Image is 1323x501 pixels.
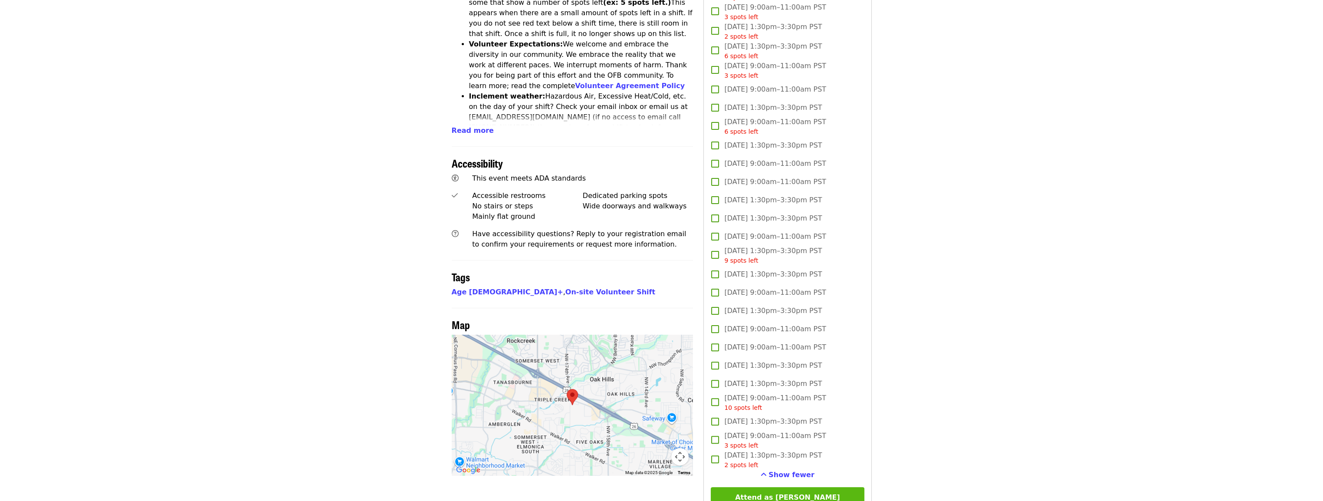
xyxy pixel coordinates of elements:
span: This event meets ADA standards [472,174,586,182]
span: [DATE] 9:00am–11:00am PST [724,393,826,412]
i: question-circle icon [452,230,459,238]
span: [DATE] 9:00am–11:00am PST [724,324,826,334]
span: 6 spots left [724,53,758,59]
span: [DATE] 1:30pm–3:30pm PST [724,41,822,61]
a: Volunteer Agreement Policy [575,82,685,90]
a: Age [DEMOGRAPHIC_DATA]+ [452,288,563,296]
div: Wide doorways and walkways [583,201,693,211]
span: Map data ©2025 Google [625,470,673,475]
span: [DATE] 9:00am–11:00am PST [724,61,826,80]
span: [DATE] 9:00am–11:00am PST [724,287,826,298]
span: 2 spots left [724,461,758,468]
span: [DATE] 9:00am–11:00am PST [724,2,826,22]
span: 3 spots left [724,72,758,79]
span: [DATE] 1:30pm–3:30pm PST [724,379,822,389]
a: Open this area in Google Maps (opens a new window) [454,465,483,476]
span: Tags [452,269,470,284]
a: Terms (opens in new tab) [678,470,690,475]
span: [DATE] 1:30pm–3:30pm PST [724,416,822,427]
span: Have accessibility questions? Reply to your registration email to confirm your requirements or re... [472,230,686,248]
div: No stairs or steps [472,201,583,211]
span: 9 spots left [724,257,758,264]
div: Dedicated parking spots [583,191,693,201]
span: [DATE] 1:30pm–3:30pm PST [724,269,822,280]
div: Accessible restrooms [472,191,583,201]
li: Hazardous Air, Excessive Heat/Cold, etc. on the day of your shift? Check your email inbox or emai... [469,91,693,143]
strong: Volunteer Expectations: [469,40,563,48]
span: [DATE] 1:30pm–3:30pm PST [724,213,822,224]
img: Google [454,465,483,476]
span: [DATE] 9:00am–11:00am PST [724,231,826,242]
span: 6 spots left [724,128,758,135]
span: [DATE] 1:30pm–3:30pm PST [724,246,822,265]
span: Read more [452,126,494,135]
span: 2 spots left [724,33,758,40]
span: [DATE] 1:30pm–3:30pm PST [724,140,822,151]
span: Accessibility [452,155,503,171]
span: 3 spots left [724,13,758,20]
span: [DATE] 9:00am–11:00am PST [724,177,826,187]
button: See more timeslots [761,470,814,480]
span: [DATE] 1:30pm–3:30pm PST [724,306,822,316]
span: [DATE] 9:00am–11:00am PST [724,117,826,136]
strong: Inclement weather: [469,92,545,100]
span: [DATE] 9:00am–11:00am PST [724,342,826,353]
span: [DATE] 1:30pm–3:30pm PST [724,360,822,371]
span: , [452,288,565,296]
span: Show fewer [768,471,814,479]
span: [DATE] 1:30pm–3:30pm PST [724,22,822,41]
button: Map camera controls [671,448,689,465]
button: Read more [452,125,494,136]
i: universal-access icon [452,174,459,182]
span: [DATE] 1:30pm–3:30pm PST [724,195,822,205]
span: Map [452,317,470,332]
li: We welcome and embrace the diversity in our community. We embrace the reality that we work at dif... [469,39,693,91]
div: Mainly flat ground [472,211,583,222]
span: 10 spots left [724,404,762,411]
span: [DATE] 9:00am–11:00am PST [724,431,826,450]
a: On-site Volunteer Shift [565,288,655,296]
span: [DATE] 9:00am–11:00am PST [724,84,826,95]
i: check icon [452,191,458,200]
span: 3 spots left [724,442,758,449]
span: [DATE] 1:30pm–3:30pm PST [724,102,822,113]
span: [DATE] 9:00am–11:00am PST [724,158,826,169]
span: [DATE] 1:30pm–3:30pm PST [724,450,822,470]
